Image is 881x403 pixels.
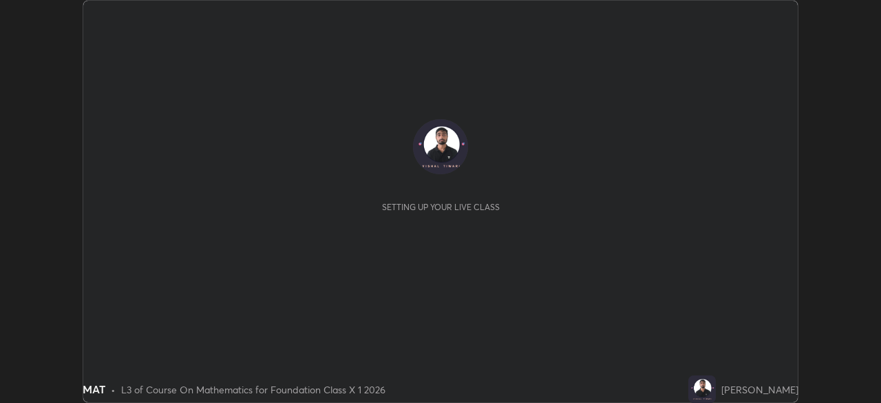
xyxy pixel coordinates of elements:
[382,202,500,212] div: Setting up your live class
[83,381,105,397] div: MAT
[688,375,716,403] img: c9e342a1698b4bafb348e6acd24ab070.png
[121,382,385,397] div: L3 of Course On Mathematics for Foundation Class X 1 2026
[111,382,116,397] div: •
[721,382,798,397] div: [PERSON_NAME]
[413,119,468,174] img: c9e342a1698b4bafb348e6acd24ab070.png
